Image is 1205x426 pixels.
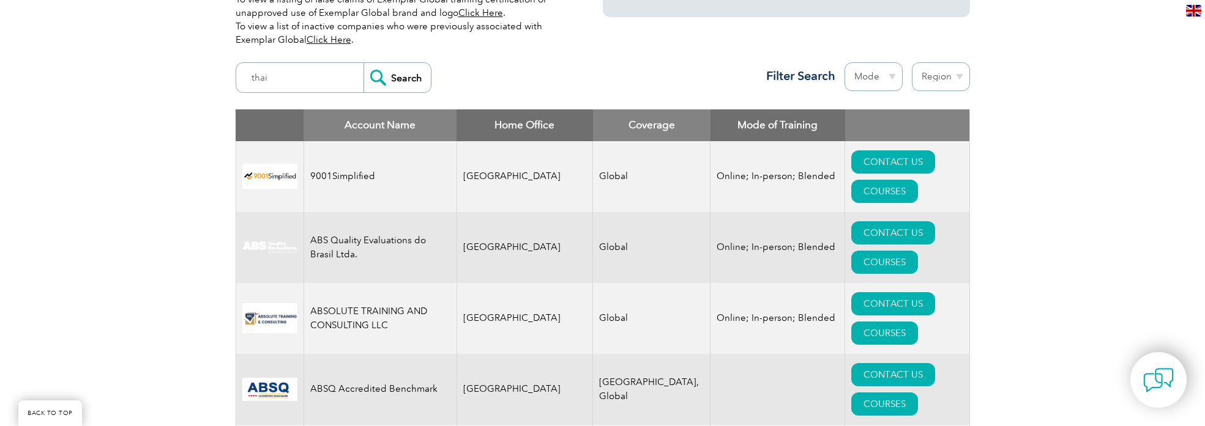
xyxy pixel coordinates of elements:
[304,141,457,212] td: 9001Simplified
[845,109,969,141] th: : activate to sort column ascending
[457,354,593,425] td: [GEOGRAPHIC_DATA]
[593,283,711,354] td: Global
[1143,365,1174,395] img: contact-chat.png
[18,400,82,426] a: BACK TO TOP
[307,34,351,45] a: Click Here
[851,150,935,174] a: CONTACT US
[851,251,918,274] a: COURSES
[711,283,845,354] td: Online; In-person; Blended
[242,164,297,189] img: 37c9c059-616f-eb11-a812-002248153038-logo.png
[593,109,711,141] th: Coverage: activate to sort column ascending
[711,212,845,283] td: Online; In-person; Blended
[593,212,711,283] td: Global
[851,363,935,386] a: CONTACT US
[1186,5,1201,17] img: en
[711,141,845,212] td: Online; In-person; Blended
[711,109,845,141] th: Mode of Training: activate to sort column ascending
[304,212,457,283] td: ABS Quality Evaluations do Brasil Ltda.
[242,378,297,401] img: cc24547b-a6e0-e911-a812-000d3a795b83-logo.png
[851,180,918,203] a: COURSES
[304,283,457,354] td: ABSOLUTE TRAINING AND CONSULTING LLC
[458,7,503,18] a: Click Here
[242,241,297,254] img: c92924ac-d9bc-ea11-a814-000d3a79823d-logo.jpg
[593,354,711,425] td: [GEOGRAPHIC_DATA], Global
[457,283,593,354] td: [GEOGRAPHIC_DATA]
[851,321,918,345] a: COURSES
[242,303,297,333] img: 16e092f6-eadd-ed11-a7c6-00224814fd52-logo.png
[759,68,835,84] h3: Filter Search
[593,141,711,212] td: Global
[457,212,593,283] td: [GEOGRAPHIC_DATA]
[851,292,935,315] a: CONTACT US
[457,141,593,212] td: [GEOGRAPHIC_DATA]
[457,109,593,141] th: Home Office: activate to sort column ascending
[851,392,918,416] a: COURSES
[304,109,457,141] th: Account Name: activate to sort column descending
[851,221,935,244] a: CONTACT US
[364,63,431,92] input: Search
[304,354,457,425] td: ABSQ Accredited Benchmark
